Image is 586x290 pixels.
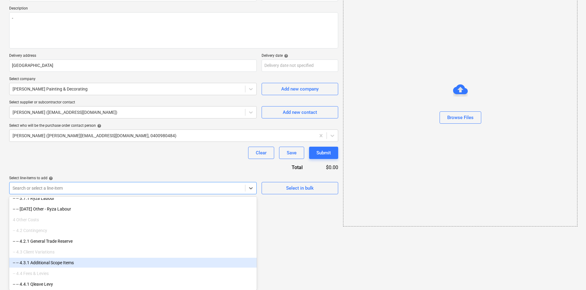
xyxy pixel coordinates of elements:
button: Submit [309,147,338,159]
p: Delivery address [9,53,257,60]
div: -- -- 3.7.1 Ryza Labour [9,193,257,203]
div: -- -- 4.2.1 General Trade Reserve [9,236,257,246]
button: Clear [248,147,274,159]
div: -- 4.3 Client Variations [9,247,257,257]
div: 4 Other Costs [9,215,257,225]
p: Description [9,6,338,12]
button: Add new company [262,83,338,95]
textarea: - [9,12,338,48]
span: help [96,124,101,128]
div: Add new company [281,85,319,93]
div: -- 4.2 Contingency [9,226,257,235]
div: Clear [256,149,267,157]
div: -- -- 4.3.1 Additional Scope Items [9,258,257,268]
p: Select supplier or subcontractor contact [9,100,257,106]
div: Select who will be the purchase order contact person [9,123,338,128]
div: $0.00 [312,164,338,171]
div: -- 4.4 Fees & Levies [9,269,257,278]
span: help [283,54,288,58]
div: Browse Files [447,114,474,122]
div: -- -- 3.7.99 Other - Ryza Labour [9,204,257,214]
div: -- -- 4.4.1 Qleave Levy [9,279,257,289]
p: Select company [9,77,257,83]
button: Add new contact [262,106,338,118]
div: Delivery date [262,53,338,58]
input: Delivery address [9,60,257,72]
div: Save [287,149,297,157]
span: help [47,176,53,180]
div: Submit [316,149,331,157]
div: -- -- [DATE] Other - Ryza Labour [9,204,257,214]
div: Add new contact [283,108,317,116]
div: Select line-items to add [9,176,257,181]
button: Select in bulk [262,182,338,194]
button: Browse Files [440,111,481,124]
iframe: Chat Widget [555,261,586,290]
input: Delivery date not specified [262,60,338,72]
button: Save [279,147,304,159]
div: Total [259,164,312,171]
div: Select in bulk [286,184,314,192]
